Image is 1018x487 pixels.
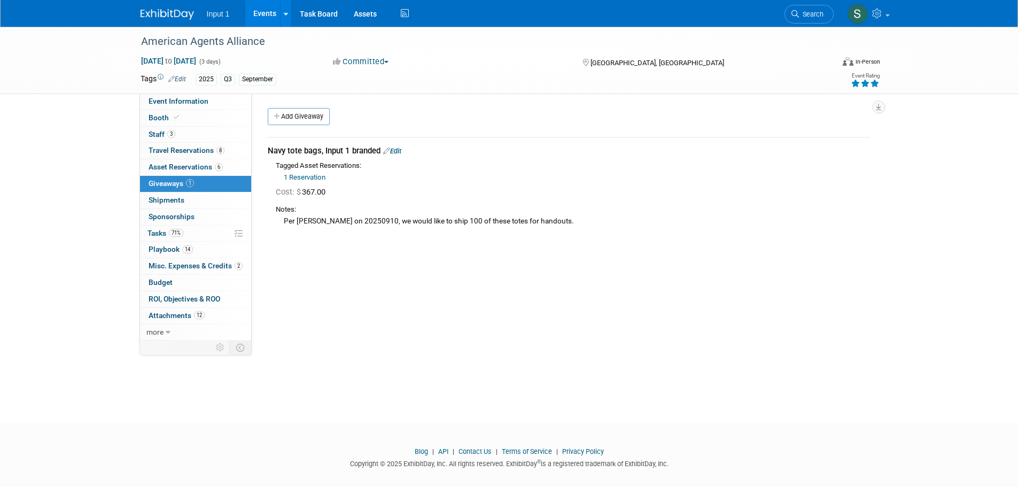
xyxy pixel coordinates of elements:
span: [DATE] [DATE] [141,56,197,66]
div: Q3 [221,74,235,85]
span: Cost: $ [276,187,302,197]
div: Navy tote bags, Input 1 branded [268,145,870,157]
button: Committed [329,56,393,67]
i: Booth reservation complete [174,114,179,120]
span: ROI, Objectives & ROO [149,295,220,303]
a: Shipments [140,192,251,208]
span: Misc. Expenses & Credits [149,261,243,270]
a: Contact Us [459,447,492,455]
span: 367.00 [276,187,330,197]
a: ROI, Objectives & ROO [140,291,251,307]
span: more [146,328,164,336]
a: Staff3 [140,127,251,143]
span: Attachments [149,311,205,320]
span: 3 [167,130,175,138]
a: more [140,324,251,341]
span: Event Information [149,97,208,105]
span: Shipments [149,196,184,204]
td: Tags [141,73,186,86]
a: API [438,447,448,455]
a: Attachments12 [140,308,251,324]
span: [GEOGRAPHIC_DATA], [GEOGRAPHIC_DATA] [590,59,724,67]
a: Playbook14 [140,242,251,258]
a: Booth [140,110,251,126]
span: 71% [169,229,183,237]
img: ExhibitDay [141,9,194,20]
a: Misc. Expenses & Credits2 [140,258,251,274]
a: Search [784,5,834,24]
a: Terms of Service [502,447,552,455]
a: Edit [168,75,186,83]
a: Event Information [140,94,251,110]
span: 12 [194,311,205,319]
div: Per [PERSON_NAME] on 20250910, we would like to ship 100 of these totes for handouts. [276,215,870,227]
span: to [164,57,174,65]
a: Privacy Policy [562,447,604,455]
span: Input 1 [207,10,230,18]
a: Giveaways1 [140,176,251,192]
div: In-Person [855,58,880,66]
span: Staff [149,130,175,138]
span: Asset Reservations [149,163,223,171]
div: Event Rating [851,73,880,79]
td: Toggle Event Tabs [229,341,251,354]
span: Budget [149,278,173,287]
div: Notes: [276,205,870,215]
span: 2 [235,262,243,270]
span: Giveaways [149,179,194,188]
span: Tasks [147,229,183,237]
a: Travel Reservations8 [140,143,251,159]
span: Travel Reservations [149,146,224,154]
span: Search [799,10,823,18]
img: Susan Stout [848,4,868,24]
span: (3 days) [198,58,221,65]
a: Add Giveaway [268,108,330,125]
span: | [430,447,437,455]
span: 6 [215,163,223,171]
div: Event Format [771,56,881,72]
sup: ® [537,459,541,465]
a: Asset Reservations6 [140,159,251,175]
a: 1 Reservation [284,173,325,181]
a: Sponsorships [140,209,251,225]
a: Budget [140,275,251,291]
span: 14 [182,245,193,253]
div: Tagged Asset Reservations: [276,161,870,171]
span: 1 [186,179,194,187]
a: Edit [383,147,401,155]
span: 8 [216,146,224,154]
a: Tasks71% [140,226,251,242]
span: Sponsorships [149,212,195,221]
img: Format-Inperson.png [843,57,853,66]
span: | [450,447,457,455]
a: Blog [415,447,428,455]
div: 2025 [196,74,217,85]
span: Playbook [149,245,193,253]
div: American Agents Alliance [137,32,818,51]
span: Booth [149,113,181,122]
span: | [554,447,561,455]
td: Personalize Event Tab Strip [211,341,230,354]
span: | [493,447,500,455]
div: September [239,74,276,85]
